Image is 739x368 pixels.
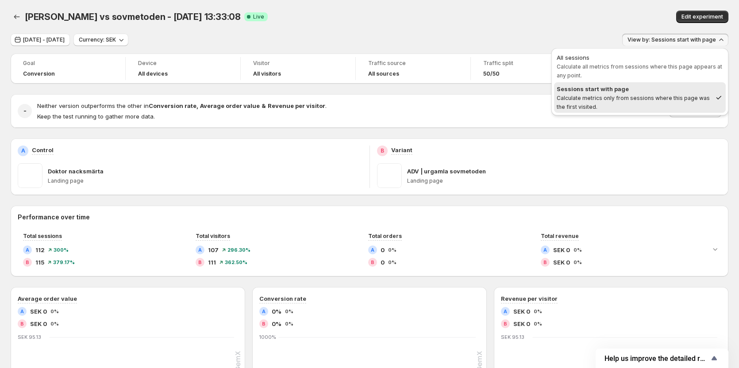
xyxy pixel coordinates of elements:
button: Currency: SEK [73,34,128,46]
span: 107 [208,245,219,254]
span: 0 [381,258,385,267]
span: 0% [272,319,281,328]
h2: A [21,147,25,154]
h2: A [543,247,547,253]
strong: Revenue per visitor [268,102,325,109]
h2: B [20,321,24,326]
span: SEK 0 [553,258,570,267]
span: 0% [534,321,542,326]
h2: A [20,309,24,314]
span: 379.17% [53,260,75,265]
span: SEK 0 [30,319,47,328]
span: Conversion [23,70,55,77]
h2: B [543,260,547,265]
span: 296.30% [227,247,250,253]
span: Total orders [368,233,402,239]
span: SEK 0 [553,245,570,254]
h3: Average order value [18,294,77,303]
text: SEK 95.13 [18,334,41,340]
span: 115 [35,258,44,267]
h2: B [504,321,507,326]
h2: B [371,260,374,265]
h2: B [26,260,29,265]
span: Calculate all metrics from sessions where this page appears at any point. [557,63,722,79]
h3: Conversion rate [259,294,306,303]
p: Landing page [407,177,722,184]
h2: A [26,247,29,253]
span: 0% [388,260,396,265]
button: Edit experiment [676,11,728,23]
h2: - [23,107,27,115]
span: Neither version outperforms the other in . [37,102,327,109]
h2: A [198,247,202,253]
span: Total sessions [23,233,62,239]
p: Landing page [48,177,362,184]
h4: All sources [368,70,399,77]
span: 112 [35,245,45,254]
img: ADV | urgamla sovmetoden [377,163,402,188]
p: ADV | urgamla sovmetoden [407,167,486,176]
span: Goal [23,60,113,67]
span: SEK 0 [30,307,47,316]
button: Back [11,11,23,23]
h4: All visitors [253,70,281,77]
span: 0% [50,309,59,314]
span: Device [138,60,228,67]
strong: Conversion rate [149,102,196,109]
span: Live [253,13,264,20]
button: [DATE] - [DATE] [11,34,70,46]
span: 0% [285,309,293,314]
span: SEK 0 [513,319,530,328]
p: Variant [391,146,412,154]
span: Visitor [253,60,343,67]
h2: B [198,260,202,265]
button: View by: Sessions start with page [622,34,728,46]
span: Help us improve the detailed report for A/B campaigns [604,354,709,363]
h2: A [262,309,266,314]
h2: B [381,147,384,154]
span: 50/50 [483,70,500,77]
div: All sessions [557,53,723,62]
span: [PERSON_NAME] vs sovmetoden - [DATE] 13:33:08 [25,11,241,22]
span: 0% [573,247,582,253]
strong: & [262,102,266,109]
span: Calculate metrics only from sessions where this page was the first visited. [557,95,710,110]
button: Expand chart [709,243,721,255]
span: 111 [208,258,216,267]
span: View by: Sessions start with page [627,36,716,43]
a: Traffic split50/50 [483,59,573,78]
h2: Performance over time [18,213,721,222]
h4: All devices [138,70,168,77]
span: Edit experiment [681,13,723,20]
span: 0 [381,245,385,254]
span: 300% [54,247,69,253]
h2: B [262,321,266,326]
strong: , [196,102,198,109]
span: 362.50% [225,260,247,265]
strong: Average order value [200,102,260,109]
span: Traffic source [368,60,458,67]
h3: Revenue per visitor [501,294,558,303]
span: Currency: SEK [79,36,116,43]
p: Doktor nacksmärta [48,167,104,176]
span: SEK 0 [513,307,530,316]
h2: A [371,247,374,253]
a: Traffic sourceAll sources [368,59,458,78]
span: 0% [285,321,293,326]
span: 0% [388,247,396,253]
div: Sessions start with page [557,84,712,93]
span: Traffic split [483,60,573,67]
a: GoalConversion [23,59,113,78]
a: DeviceAll devices [138,59,228,78]
span: Total revenue [541,233,579,239]
p: Control [32,146,54,154]
text: 1000% [259,334,276,340]
span: 0% [573,260,582,265]
span: Keep the test running to gather more data. [37,113,155,120]
span: 0% [534,309,542,314]
span: 0% [50,321,59,326]
text: SEK 95.13 [501,334,524,340]
a: VisitorAll visitors [253,59,343,78]
button: Show survey - Help us improve the detailed report for A/B campaigns [604,353,720,364]
span: Total visitors [196,233,230,239]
